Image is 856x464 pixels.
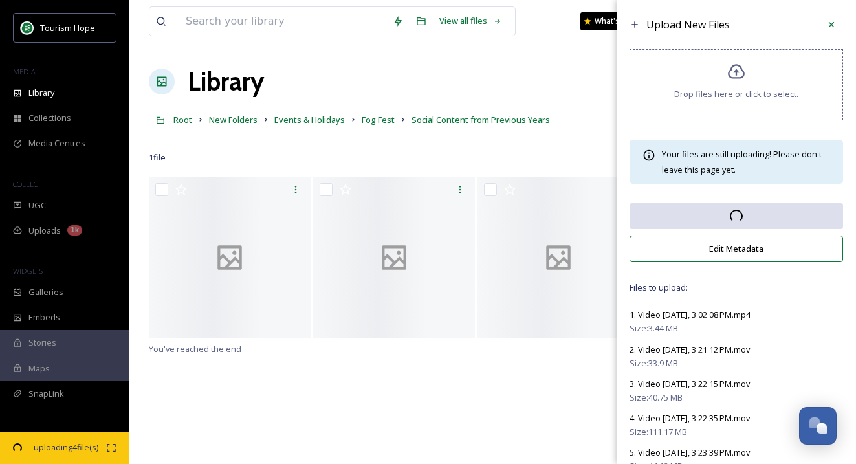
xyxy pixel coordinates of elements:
[662,148,822,175] span: Your files are still uploading! Please don't leave this page yet.
[412,114,550,126] span: Social Content from Previous Years
[149,343,241,355] span: You've reached the end
[209,112,258,127] a: New Folders
[28,388,64,400] span: SnapLink
[274,114,345,126] span: Events & Holidays
[630,322,678,335] span: Size: 3.44 MB
[274,112,345,127] a: Events & Holidays
[179,7,386,36] input: Search your library
[630,344,750,355] span: 2. Video [DATE], 3 21 12 PM.mov
[209,114,258,126] span: New Folders
[630,282,843,294] span: Files to upload:
[630,392,683,404] span: Size: 40.75 MB
[630,412,750,424] span: 4. Video [DATE], 3 22 35 PM.mov
[28,137,85,149] span: Media Centres
[173,112,192,127] a: Root
[433,8,509,34] a: View all files
[630,378,750,390] span: 3. Video [DATE], 3 22 15 PM.mov
[25,441,106,454] span: uploading 4 file(s)
[630,309,751,320] span: 1. Video [DATE], 3 02 08 PM.mp4
[28,87,54,99] span: Library
[646,17,730,32] span: Upload New Files
[67,225,82,236] div: 1k
[28,225,61,237] span: Uploads
[13,179,41,189] span: COLLECT
[188,62,264,101] a: Library
[28,362,50,375] span: Maps
[580,12,645,30] a: What's New
[28,286,63,298] span: Galleries
[630,236,843,262] button: Edit Metadata
[13,429,39,439] span: SOCIALS
[630,357,678,370] span: Size: 33.9 MB
[13,67,36,76] span: MEDIA
[28,199,46,212] span: UGC
[28,311,60,324] span: Embeds
[630,447,750,458] span: 5. Video [DATE], 3 23 39 PM.mov
[362,114,395,126] span: Fog Fest
[28,112,71,124] span: Collections
[412,112,550,127] a: Social Content from Previous Years
[674,88,798,100] span: Drop files here or click to select.
[28,337,56,349] span: Stories
[173,114,192,126] span: Root
[40,22,95,34] span: Tourism Hope
[13,266,43,276] span: WIDGETS
[630,426,687,438] span: Size: 111.17 MB
[149,151,166,164] span: 1 file
[21,21,34,34] img: logo.png
[799,407,837,445] button: Open Chat
[362,112,395,127] a: Fog Fest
